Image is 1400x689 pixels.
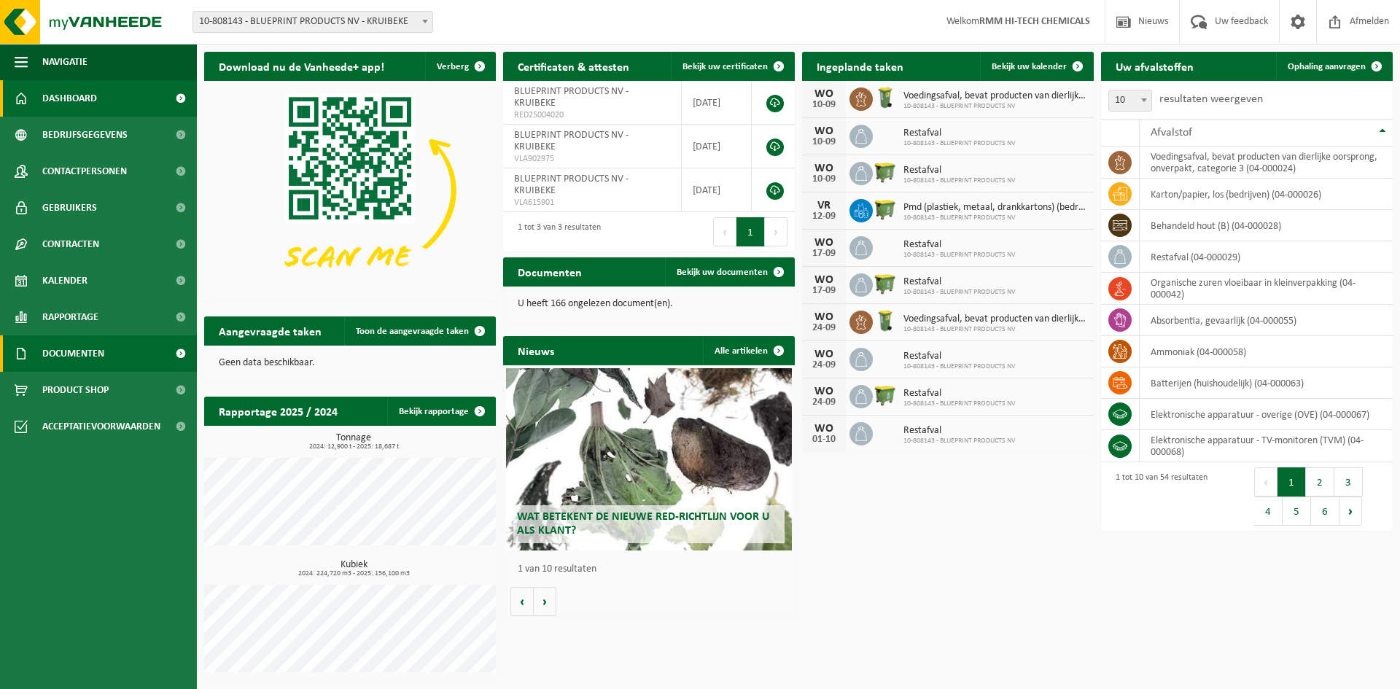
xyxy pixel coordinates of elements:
td: batterijen (huishoudelijk) (04-000063) [1140,367,1393,399]
div: 10-09 [809,100,839,110]
div: 12-09 [809,211,839,222]
span: Gebruikers [42,190,97,226]
span: Kalender [42,262,87,299]
div: 1 tot 3 van 3 resultaten [510,216,601,248]
h2: Aangevraagde taken [204,316,336,345]
span: Restafval [903,128,1016,139]
div: 17-09 [809,286,839,296]
span: Restafval [903,388,1016,400]
img: WB-1100-HPE-GN-50 [873,271,898,296]
h2: Certificaten & attesten [503,52,644,80]
div: WO [809,237,839,249]
div: WO [809,125,839,137]
img: WB-0140-HPE-GN-50 [873,85,898,110]
span: Ophaling aanvragen [1288,62,1366,71]
button: Next [765,217,787,246]
span: 10-808143 - BLUEPRINT PRODUCTS NV - KRUIBEKE [192,11,433,33]
div: WO [809,423,839,435]
div: 1 tot 10 van 54 resultaten [1108,466,1207,527]
div: 17-09 [809,249,839,259]
span: 10-808143 - BLUEPRINT PRODUCTS NV [903,139,1016,148]
span: 10-808143 - BLUEPRINT PRODUCTS NV [903,176,1016,185]
button: Previous [1254,467,1277,497]
span: 2024: 12,900 t - 2025: 18,687 t [211,443,496,451]
span: Restafval [903,425,1016,437]
h2: Ingeplande taken [802,52,918,80]
div: 24-09 [809,323,839,333]
span: Toon de aangevraagde taken [356,327,469,336]
span: Pmd (plastiek, metaal, drankkartons) (bedrijven) [903,202,1086,214]
td: [DATE] [682,125,752,168]
span: Bekijk uw kalender [992,62,1067,71]
span: BLUEPRINT PRODUCTS NV - KRUIBEKE [514,174,629,196]
strong: RMM HI-TECH CHEMICALS [979,16,1090,27]
button: Previous [713,217,736,246]
span: 10 [1108,90,1152,112]
div: WO [809,311,839,323]
div: VR [809,200,839,211]
h3: Tonnage [211,433,496,451]
a: Bekijk uw documenten [665,257,793,287]
span: 10-808143 - BLUEPRINT PRODUCTS NV [903,400,1016,408]
span: RED25004020 [514,109,670,121]
button: 4 [1254,497,1283,526]
td: behandeld hout (B) (04-000028) [1140,210,1393,241]
a: Alle artikelen [703,336,793,365]
div: WO [809,88,839,100]
span: Acceptatievoorwaarden [42,408,160,445]
div: WO [809,386,839,397]
span: 10-808143 - BLUEPRINT PRODUCTS NV [903,288,1016,297]
p: 1 van 10 resultaten [518,564,787,575]
span: 10-808143 - BLUEPRINT PRODUCTS NV [903,362,1016,371]
button: Vorige [510,587,534,616]
button: 1 [736,217,765,246]
span: Documenten [42,335,104,372]
span: BLUEPRINT PRODUCTS NV - KRUIBEKE [514,130,629,152]
button: Next [1339,497,1362,526]
button: 3 [1334,467,1363,497]
div: 10-09 [809,137,839,147]
span: Contracten [42,226,99,262]
span: Dashboard [42,80,97,117]
span: 10-808143 - BLUEPRINT PRODUCTS NV [903,102,1086,111]
span: Restafval [903,276,1016,288]
button: 6 [1311,497,1339,526]
td: voedingsafval, bevat producten van dierlijke oorsprong, onverpakt, categorie 3 (04-000024) [1140,147,1393,179]
td: karton/papier, los (bedrijven) (04-000026) [1140,179,1393,210]
a: Bekijk uw kalender [980,52,1092,81]
img: WB-1100-HPE-GN-50 [873,383,898,408]
span: Bekijk uw documenten [677,268,768,277]
button: 1 [1277,467,1306,497]
span: Restafval [903,165,1016,176]
div: WO [809,163,839,174]
p: U heeft 166 ongelezen document(en). [518,299,780,309]
div: 01-10 [809,435,839,445]
td: elektronische apparatuur - overige (OVE) (04-000067) [1140,399,1393,430]
span: Navigatie [42,44,87,80]
span: 10-808143 - BLUEPRINT PRODUCTS NV [903,437,1016,445]
button: Volgende [534,587,556,616]
span: Restafval [903,351,1016,362]
span: 10 [1109,90,1151,111]
h2: Download nu de Vanheede+ app! [204,52,399,80]
h2: Nieuws [503,336,569,365]
button: 2 [1306,467,1334,497]
span: VLA615901 [514,197,670,209]
div: WO [809,349,839,360]
span: 10-808143 - BLUEPRINT PRODUCTS NV [903,325,1086,334]
div: 10-09 [809,174,839,184]
a: Ophaling aanvragen [1276,52,1391,81]
span: 10-808143 - BLUEPRINT PRODUCTS NV - KRUIBEKE [193,12,432,32]
td: [DATE] [682,81,752,125]
span: 10-808143 - BLUEPRINT PRODUCTS NV [903,251,1016,260]
td: organische zuren vloeibaar in kleinverpakking (04-000042) [1140,273,1393,305]
a: Bekijk rapportage [387,397,494,426]
div: WO [809,274,839,286]
span: Bedrijfsgegevens [42,117,128,153]
a: Bekijk uw certificaten [671,52,793,81]
h2: Uw afvalstoffen [1101,52,1208,80]
span: Rapportage [42,299,98,335]
span: Voedingsafval, bevat producten van dierlijke oorsprong, onverpakt, categorie 3 [903,90,1086,102]
td: ammoniak (04-000058) [1140,336,1393,367]
span: Verberg [437,62,469,71]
